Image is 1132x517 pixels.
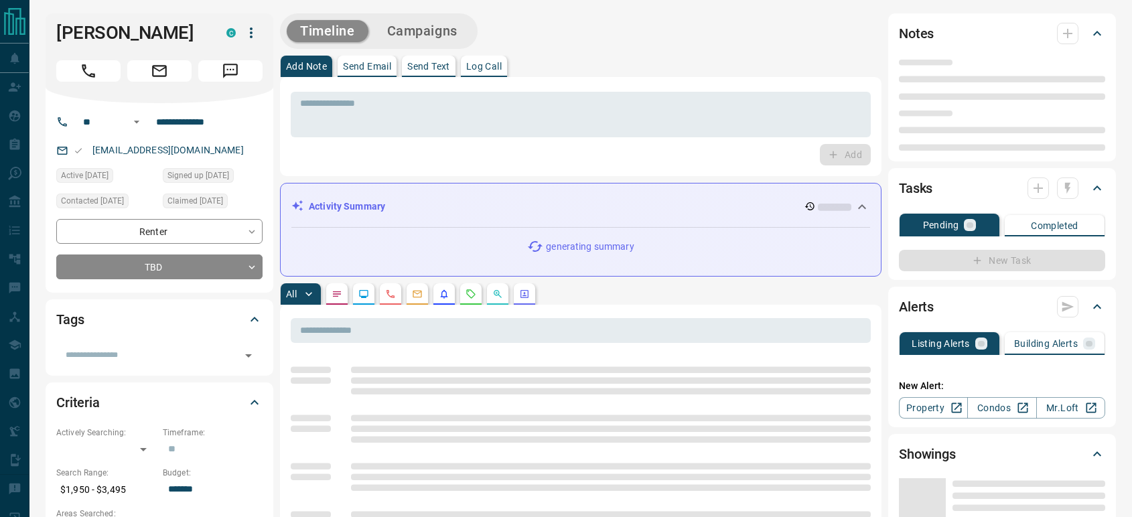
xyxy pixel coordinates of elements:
[239,346,258,365] button: Open
[226,28,236,38] div: condos.ca
[56,60,121,82] span: Call
[899,397,968,419] a: Property
[332,289,342,299] svg: Notes
[1014,339,1078,348] p: Building Alerts
[286,289,297,299] p: All
[163,194,263,212] div: Sat Aug 09 2025
[56,427,156,439] p: Actively Searching:
[1031,221,1078,230] p: Completed
[61,194,124,208] span: Contacted [DATE]
[127,60,192,82] span: Email
[899,296,934,317] h2: Alerts
[56,309,84,330] h2: Tags
[56,392,100,413] h2: Criteria
[92,145,244,155] a: [EMAIL_ADDRESS][DOMAIN_NAME]
[899,23,934,44] h2: Notes
[912,339,970,348] p: Listing Alerts
[56,168,156,187] div: Mon Aug 11 2025
[407,62,450,71] p: Send Text
[167,169,229,182] span: Signed up [DATE]
[198,60,263,82] span: Message
[899,291,1105,323] div: Alerts
[56,254,263,279] div: TBD
[899,379,1105,393] p: New Alert:
[519,289,530,299] svg: Agent Actions
[287,20,368,42] button: Timeline
[163,427,263,439] p: Timeframe:
[439,289,449,299] svg: Listing Alerts
[546,240,634,254] p: generating summary
[56,467,156,479] p: Search Range:
[286,62,327,71] p: Add Note
[291,194,870,219] div: Activity Summary
[899,443,956,465] h2: Showings
[967,397,1036,419] a: Condos
[899,17,1105,50] div: Notes
[899,177,932,199] h2: Tasks
[466,289,476,299] svg: Requests
[56,386,263,419] div: Criteria
[74,146,83,155] svg: Email Valid
[899,438,1105,470] div: Showings
[163,467,263,479] p: Budget:
[309,200,385,214] p: Activity Summary
[374,20,471,42] button: Campaigns
[61,169,109,182] span: Active [DATE]
[412,289,423,299] svg: Emails
[56,194,156,212] div: Sat Aug 09 2025
[56,22,206,44] h1: [PERSON_NAME]
[56,479,156,501] p: $1,950 - $3,495
[343,62,391,71] p: Send Email
[56,303,263,336] div: Tags
[56,219,263,244] div: Renter
[1036,397,1105,419] a: Mr.Loft
[923,220,959,230] p: Pending
[385,289,396,299] svg: Calls
[466,62,502,71] p: Log Call
[492,289,503,299] svg: Opportunities
[358,289,369,299] svg: Lead Browsing Activity
[899,172,1105,204] div: Tasks
[129,114,145,130] button: Open
[163,168,263,187] div: Tue Apr 02 2019
[167,194,223,208] span: Claimed [DATE]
